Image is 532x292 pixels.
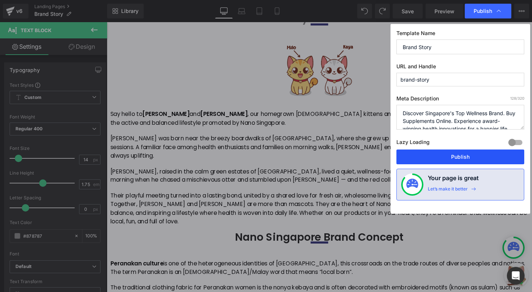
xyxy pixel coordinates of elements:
[428,174,479,186] h4: Your page is great
[474,8,492,14] span: Publish
[419,255,441,277] img: message_box
[4,118,443,145] p: [PERSON_NAME] was born near the breezy boardwalks of [GEOGRAPHIC_DATA], where she grew up amidst ...
[4,250,59,258] span: Peranakan culture
[510,96,524,100] span: /320
[510,96,516,100] span: 128
[396,30,524,39] label: Template Name
[4,178,443,214] p: Their playful meeting turned into a lasting bond, united by a shared love for fresh air, wholesom...
[396,105,524,130] textarea: Discover Singapore's Top Wellness Brand. Buy Supplements Online. Experience award-winning health ...
[396,95,524,105] label: Meta Description
[507,267,525,285] div: Open Intercom Messenger
[4,250,440,267] span: is one of the heterogeneous identities of [GEOGRAPHIC_DATA], this crossroads on the trade routes ...
[4,153,443,171] p: [PERSON_NAME], raised in the calm green estates of [GEOGRAPHIC_DATA], lived a quiet, wellness-foc...
[4,93,443,111] p: Say hello to and , our homegrown [DEMOGRAPHIC_DATA] kittens and spirited ambassadors of health, w...
[98,93,148,101] strong: [PERSON_NAME]
[428,186,468,196] div: Let’s make it better
[396,137,430,150] label: Lazy Loading
[396,63,524,73] label: URL and Handle
[406,179,418,190] img: onboarding-status.svg
[37,93,87,101] strong: [PERSON_NAME]
[396,150,524,164] button: Publish
[135,218,312,234] b: Nano Singapore Brand Concept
